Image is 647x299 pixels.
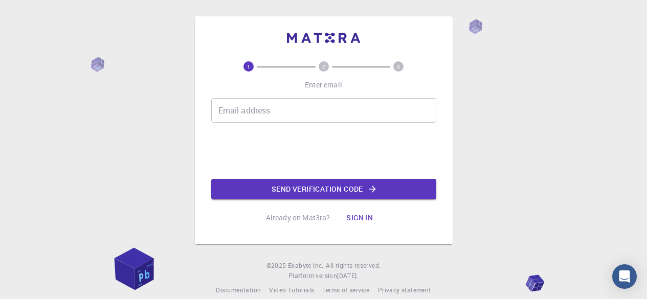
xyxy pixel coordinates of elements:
iframe: reCAPTCHA [246,131,401,171]
a: Documentation [216,285,261,295]
span: © 2025 [266,261,288,271]
button: Sign in [338,208,381,228]
span: [DATE] . [337,271,359,280]
text: 1 [247,63,250,70]
span: Video Tutorials [269,286,314,294]
div: Open Intercom Messenger [612,264,637,289]
text: 3 [397,63,400,70]
p: Already on Mat3ra? [266,213,330,223]
span: Platform version [288,271,337,281]
a: Exabyte Inc. [288,261,324,271]
span: Documentation [216,286,261,294]
span: All rights reserved. [326,261,381,271]
span: Terms of service [322,286,369,294]
a: Terms of service [322,285,369,295]
a: Privacy statement [378,285,431,295]
button: Send verification code [211,179,436,199]
span: Exabyte Inc. [288,261,324,269]
p: Enter email [305,80,342,90]
a: [DATE]. [337,271,359,281]
text: 2 [322,63,325,70]
a: Video Tutorials [269,285,314,295]
span: Privacy statement [378,286,431,294]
